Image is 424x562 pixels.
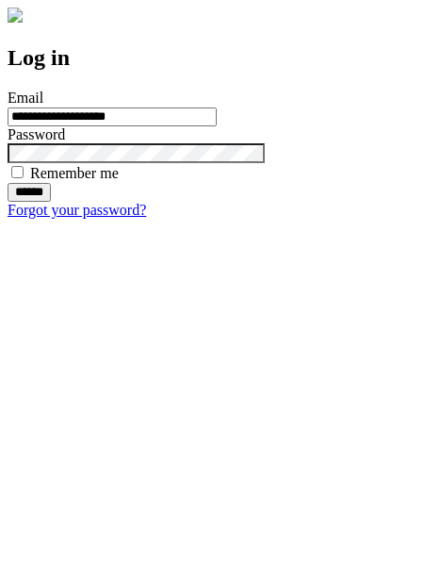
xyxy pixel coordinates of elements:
a: Forgot your password? [8,202,146,218]
h2: Log in [8,45,416,71]
img: logo-4e3dc11c47720685a147b03b5a06dd966a58ff35d612b21f08c02c0306f2b779.png [8,8,23,23]
label: Remember me [30,165,119,181]
label: Email [8,90,43,106]
label: Password [8,126,65,142]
